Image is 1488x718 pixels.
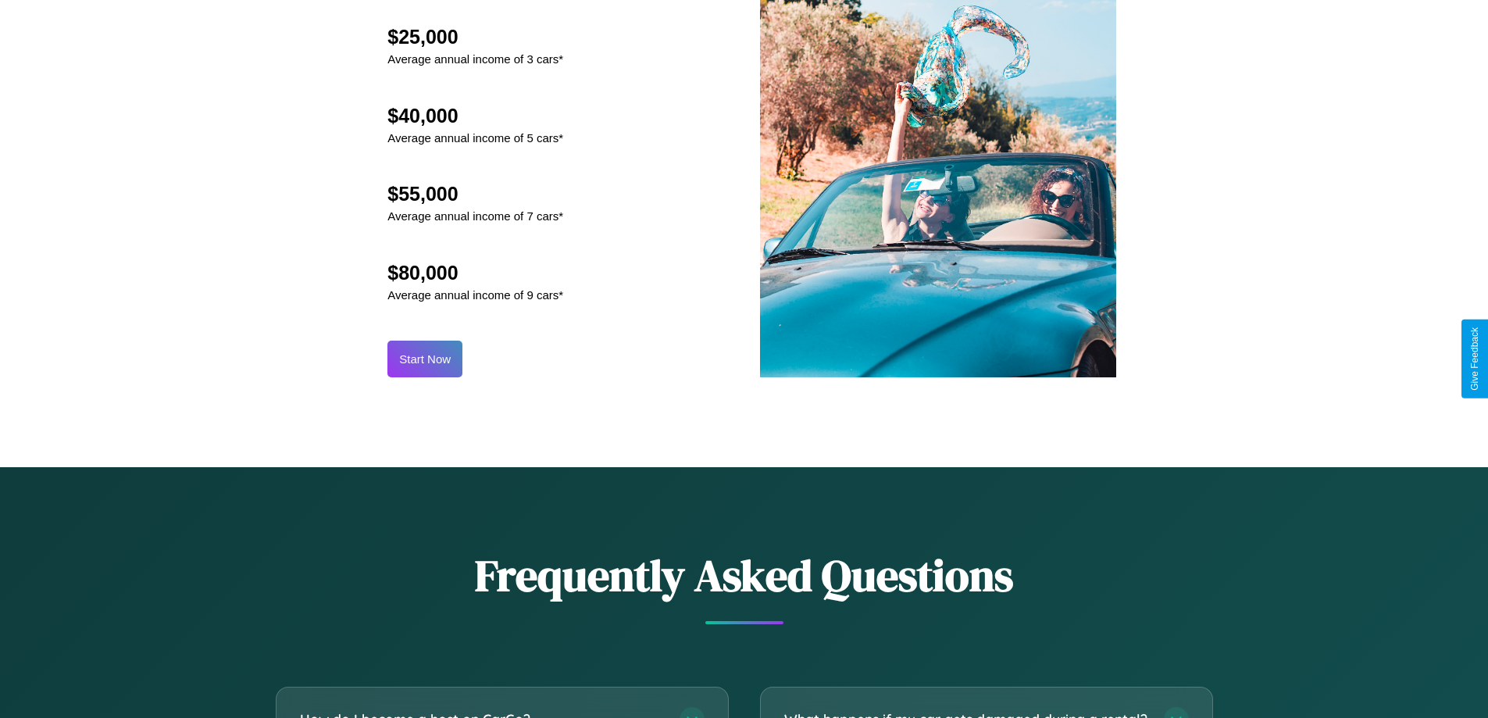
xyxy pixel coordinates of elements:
[387,26,563,48] h2: $25,000
[1469,327,1480,391] div: Give Feedback
[387,341,462,377] button: Start Now
[387,127,563,148] p: Average annual income of 5 cars*
[387,183,563,205] h2: $55,000
[387,105,563,127] h2: $40,000
[387,205,563,227] p: Average annual income of 7 cars*
[387,262,563,284] h2: $80,000
[276,545,1213,605] h2: Frequently Asked Questions
[387,48,563,70] p: Average annual income of 3 cars*
[387,284,563,305] p: Average annual income of 9 cars*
